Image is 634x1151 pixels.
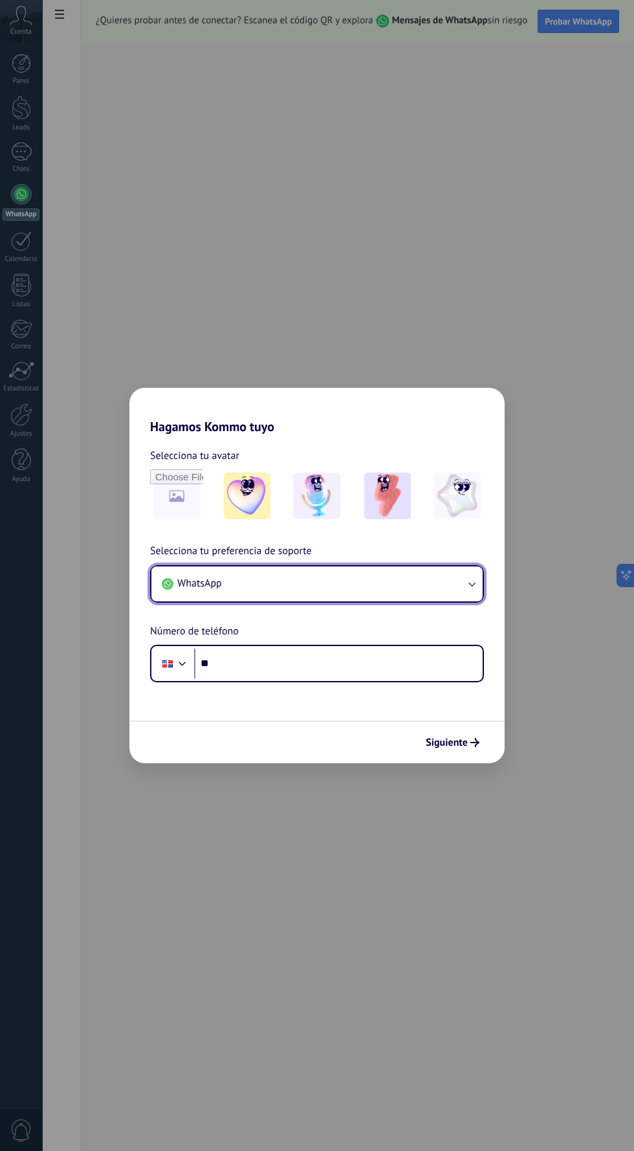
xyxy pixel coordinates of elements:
[150,623,239,640] span: Número de teléfono
[294,473,340,519] img: -2.jpeg
[177,577,222,590] span: WhatsApp
[151,566,483,601] button: WhatsApp
[150,447,239,464] span: Selecciona tu avatar
[224,473,270,519] img: -1.jpeg
[155,650,180,677] div: Dominican Republic: + 1
[129,388,505,434] h2: Hagamos Kommo tuyo
[434,473,481,519] img: -4.jpeg
[150,543,312,560] span: Selecciona tu preferencia de soporte
[364,473,411,519] img: -3.jpeg
[420,732,485,754] button: Siguiente
[426,738,468,747] span: Siguiente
